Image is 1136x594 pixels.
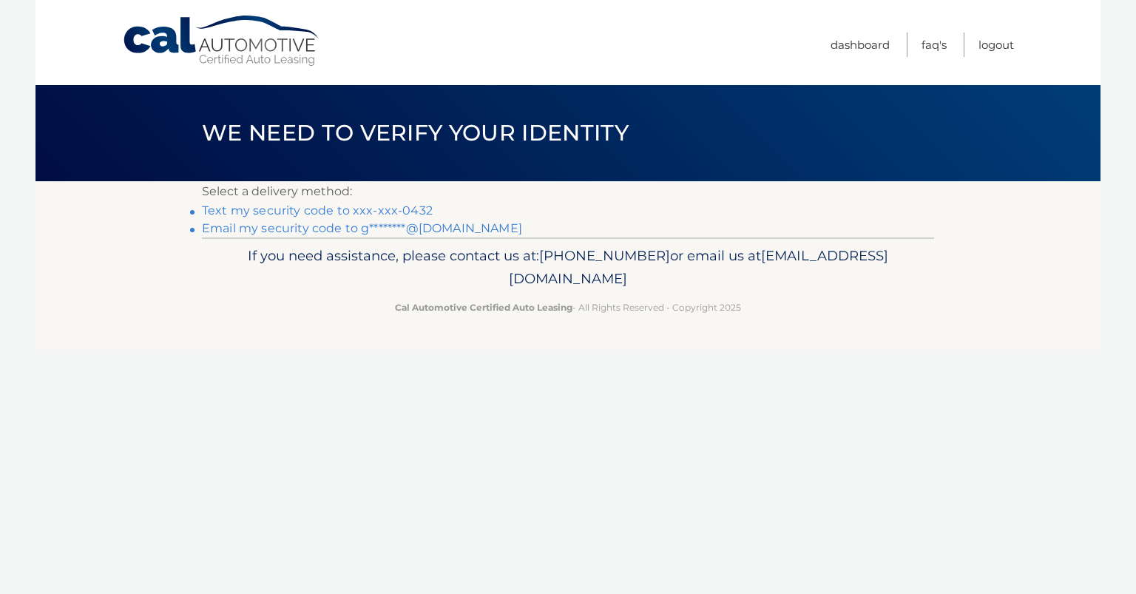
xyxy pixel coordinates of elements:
[395,302,572,313] strong: Cal Automotive Certified Auto Leasing
[922,33,947,57] a: FAQ's
[539,247,670,264] span: [PHONE_NUMBER]
[212,300,924,315] p: - All Rights Reserved - Copyright 2025
[202,181,934,202] p: Select a delivery method:
[831,33,890,57] a: Dashboard
[978,33,1014,57] a: Logout
[202,203,433,217] a: Text my security code to xxx-xxx-0432
[202,221,522,235] a: Email my security code to g********@[DOMAIN_NAME]
[122,15,322,67] a: Cal Automotive
[212,244,924,291] p: If you need assistance, please contact us at: or email us at
[202,119,629,146] span: We need to verify your identity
